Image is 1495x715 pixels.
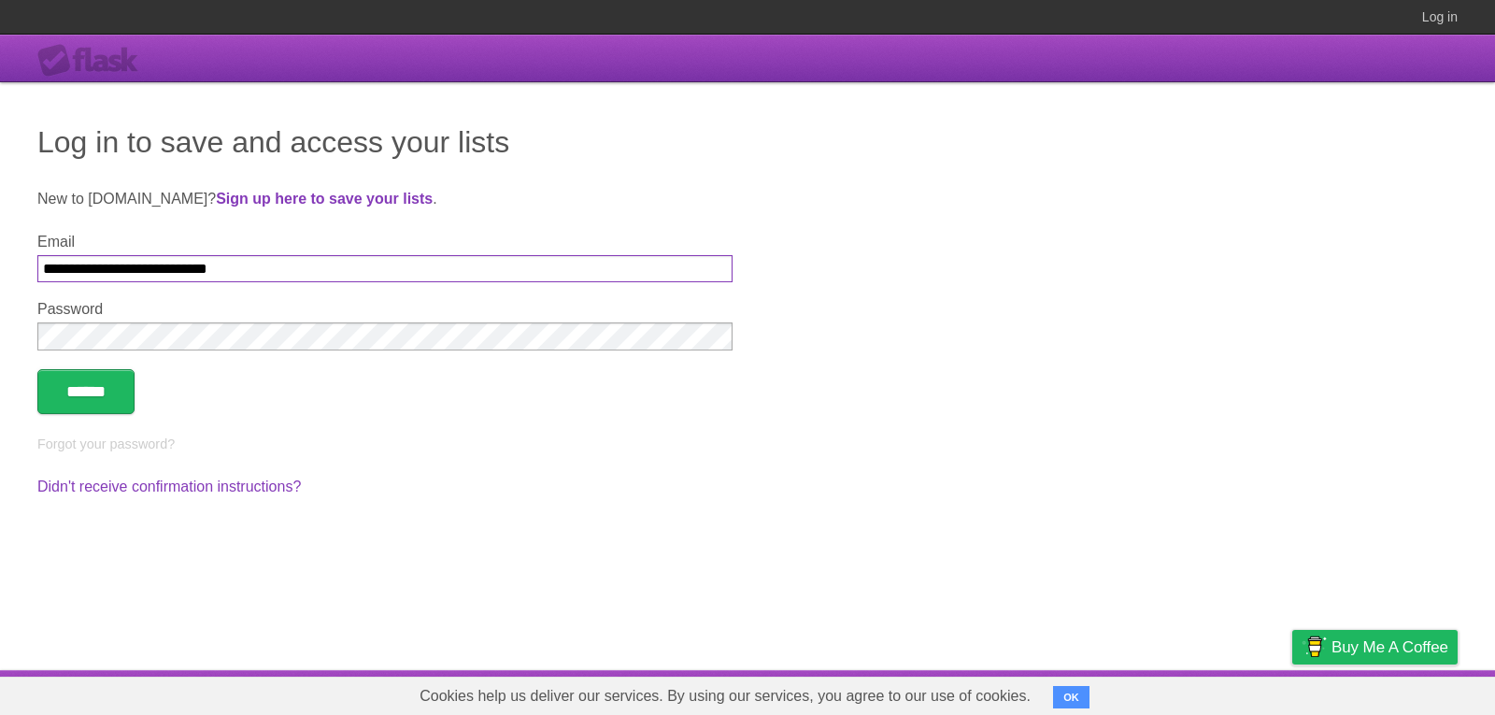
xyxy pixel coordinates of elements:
[1044,675,1083,710] a: About
[37,234,733,250] label: Email
[401,678,1049,715] span: Cookies help us deliver our services. By using our services, you agree to our use of cookies.
[37,479,301,494] a: Didn't receive confirmation instructions?
[37,120,1458,164] h1: Log in to save and access your lists
[37,44,149,78] div: Flask
[1268,675,1317,710] a: Privacy
[216,191,433,207] a: Sign up here to save your lists
[1204,675,1246,710] a: Terms
[1292,630,1458,665] a: Buy me a coffee
[1302,631,1327,663] img: Buy me a coffee
[37,188,1458,210] p: New to [DOMAIN_NAME]? .
[1340,675,1458,710] a: Suggest a feature
[37,436,175,451] a: Forgot your password?
[1105,675,1181,710] a: Developers
[1331,631,1448,664] span: Buy me a coffee
[37,301,733,318] label: Password
[1053,686,1089,708] button: OK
